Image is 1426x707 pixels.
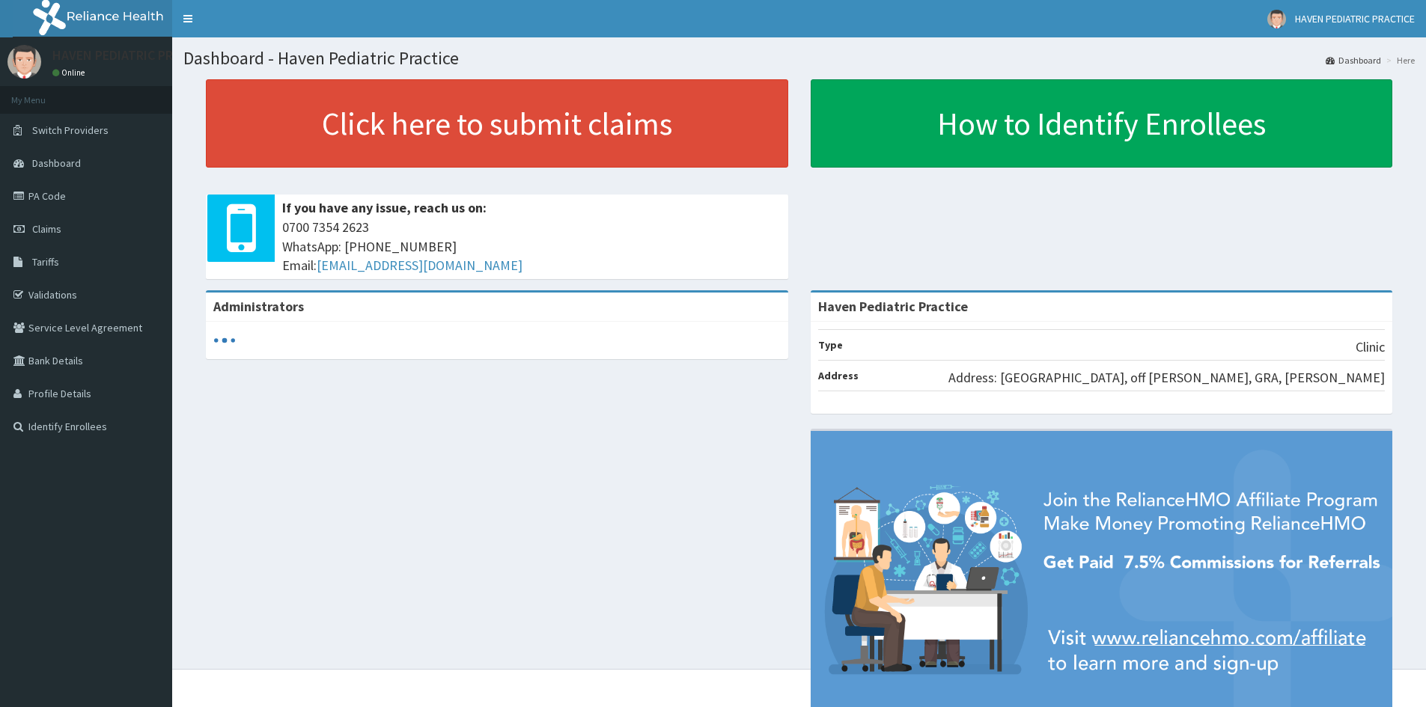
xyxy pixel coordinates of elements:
[52,49,214,62] p: HAVEN PEDIATRIC PRACTICE
[1356,337,1385,357] p: Clinic
[52,67,88,78] a: Online
[32,156,81,170] span: Dashboard
[213,329,236,352] svg: audio-loading
[32,255,59,269] span: Tariffs
[206,79,788,168] a: Click here to submit claims
[1267,10,1286,28] img: User Image
[317,257,522,274] a: [EMAIL_ADDRESS][DOMAIN_NAME]
[818,338,843,352] b: Type
[948,368,1385,388] p: Address: [GEOGRAPHIC_DATA], off [PERSON_NAME], GRA, [PERSON_NAME]
[1383,54,1415,67] li: Here
[811,79,1393,168] a: How to Identify Enrollees
[818,369,859,382] b: Address
[282,199,487,216] b: If you have any issue, reach us on:
[1326,54,1381,67] a: Dashboard
[213,298,304,315] b: Administrators
[183,49,1415,68] h1: Dashboard - Haven Pediatric Practice
[818,298,968,315] strong: Haven Pediatric Practice
[32,222,61,236] span: Claims
[1295,12,1415,25] span: HAVEN PEDIATRIC PRACTICE
[7,45,41,79] img: User Image
[32,123,109,137] span: Switch Providers
[282,218,781,275] span: 0700 7354 2623 WhatsApp: [PHONE_NUMBER] Email:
